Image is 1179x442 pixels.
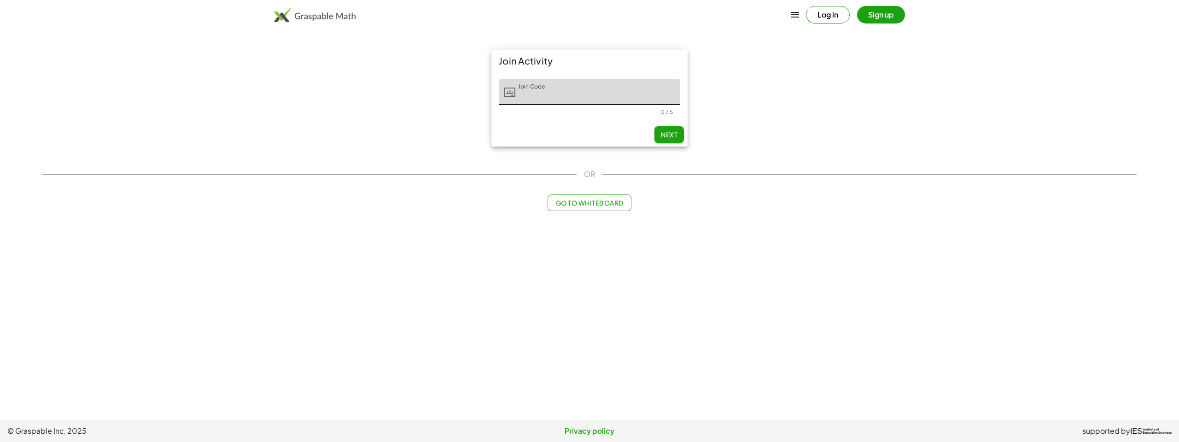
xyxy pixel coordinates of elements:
a: Privacy policy [396,425,784,436]
a: IESInstitute ofEducation Sciences [1130,425,1172,436]
button: Go to Whiteboard [548,194,631,211]
button: Log in [806,6,850,24]
div: Join Activity [491,50,688,72]
div: 0 / 5 [660,108,673,115]
span: supported by [1082,425,1130,436]
span: Go to Whiteboard [555,199,623,207]
button: Sign up [857,6,905,24]
button: Next [654,126,684,143]
span: IES [1130,427,1142,436]
span: Institute of Education Sciences [1143,428,1172,435]
span: Next [661,130,677,139]
span: OR [584,169,595,180]
span: © Graspable Inc, 2025 [7,425,396,436]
